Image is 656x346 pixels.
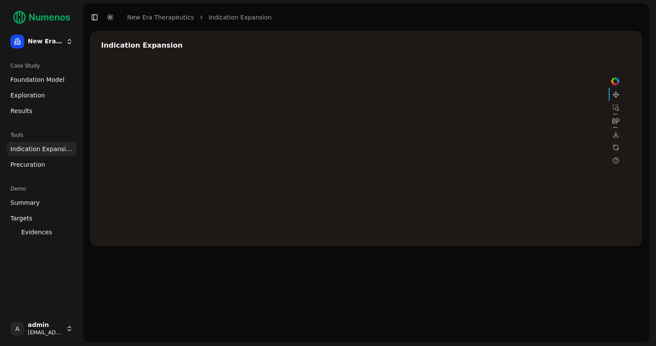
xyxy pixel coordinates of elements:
a: New Era Therapeutics [127,13,194,22]
button: New Era Therapeutics [7,31,76,52]
span: admin [28,321,62,329]
a: Results [7,104,76,118]
span: A [10,322,24,336]
a: Targets [7,211,76,225]
span: [EMAIL_ADDRESS] [28,329,62,336]
span: Targets [10,214,33,223]
span: Results [10,107,33,115]
div: Case Study [7,59,76,73]
a: Indication Expansion [7,142,76,156]
a: Evidences [18,226,66,238]
div: Tools [7,128,76,142]
span: Indication Expansion [10,145,73,153]
div: Demo [7,182,76,196]
span: Foundation Model [10,75,65,84]
a: Precuration [7,158,76,171]
a: Exploration [7,88,76,102]
span: Precuration [10,160,45,169]
img: Numenos [7,7,76,28]
span: Evidences [21,228,52,236]
button: Aadmin[EMAIL_ADDRESS] [7,318,76,339]
a: Summary [7,196,76,210]
div: Indication Expansion [101,42,631,49]
a: Indication Expansion [209,13,272,22]
span: New Era Therapeutics [28,38,62,45]
nav: breadcrumb [127,13,272,22]
span: Exploration [10,91,45,100]
span: Summary [10,198,40,207]
a: Foundation Model [7,73,76,87]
